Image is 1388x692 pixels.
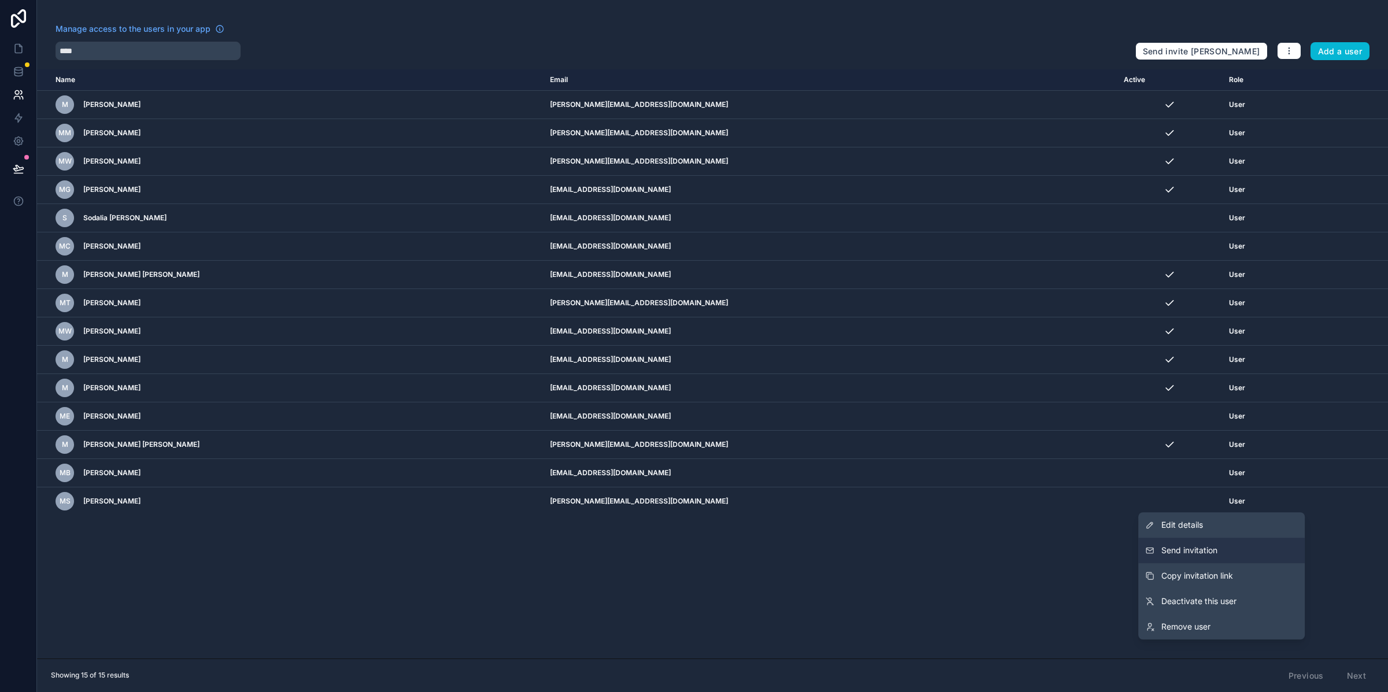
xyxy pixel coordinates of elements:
span: User [1229,185,1245,194]
span: [PERSON_NAME] [83,327,141,336]
span: User [1229,412,1245,421]
th: Active [1117,69,1222,91]
span: User [1229,497,1245,506]
span: [PERSON_NAME] [83,298,141,308]
td: [PERSON_NAME][EMAIL_ADDRESS][DOMAIN_NAME] [543,431,1117,459]
span: Showing 15 of 15 results [51,671,129,680]
span: User [1229,440,1245,449]
th: Email [543,69,1117,91]
span: Sodalia [PERSON_NAME] [83,213,167,223]
span: User [1229,128,1245,138]
span: User [1229,157,1245,166]
td: [PERSON_NAME][EMAIL_ADDRESS][DOMAIN_NAME] [543,487,1117,516]
span: [PERSON_NAME] [83,355,141,364]
span: User [1229,327,1245,336]
span: [PERSON_NAME] [83,185,141,194]
span: [PERSON_NAME] [83,497,141,506]
button: Send invitation [1138,538,1305,563]
span: MG [59,185,71,194]
span: M [62,440,68,449]
td: [EMAIL_ADDRESS][DOMAIN_NAME] [543,204,1117,232]
span: [PERSON_NAME] [83,468,141,478]
td: [EMAIL_ADDRESS][DOMAIN_NAME] [543,374,1117,402]
span: M [62,270,68,279]
td: [PERSON_NAME][EMAIL_ADDRESS][DOMAIN_NAME] [543,289,1117,317]
span: [PERSON_NAME] [83,383,141,393]
span: ME [60,412,70,421]
span: User [1229,213,1245,223]
span: MW [58,327,72,336]
span: MB [60,468,71,478]
td: [PERSON_NAME][EMAIL_ADDRESS][DOMAIN_NAME] [543,91,1117,119]
div: scrollable content [37,69,1388,658]
td: [EMAIL_ADDRESS][DOMAIN_NAME] [543,176,1117,204]
td: [PERSON_NAME][EMAIL_ADDRESS][DOMAIN_NAME] [543,147,1117,176]
span: [PERSON_NAME] [83,242,141,251]
span: User [1229,298,1245,308]
span: M [62,100,68,109]
td: [EMAIL_ADDRESS][DOMAIN_NAME] [543,346,1117,374]
a: Remove user [1138,614,1305,639]
span: [PERSON_NAME] [83,100,141,109]
button: Add a user [1311,42,1370,61]
td: [EMAIL_ADDRESS][DOMAIN_NAME] [543,317,1117,346]
span: [PERSON_NAME] [83,412,141,421]
span: MS [60,497,71,506]
span: User [1229,270,1245,279]
td: [EMAIL_ADDRESS][DOMAIN_NAME] [543,261,1117,289]
span: [PERSON_NAME] [83,128,141,138]
span: MC [59,242,71,251]
span: Send invitation [1161,545,1217,556]
a: Manage access to the users in your app [56,23,224,35]
th: Role [1222,69,1312,91]
td: [EMAIL_ADDRESS][DOMAIN_NAME] [543,232,1117,261]
a: Edit details [1138,512,1305,538]
span: [PERSON_NAME] [PERSON_NAME] [83,270,200,279]
span: MW [58,157,72,166]
span: [PERSON_NAME] [83,157,141,166]
td: [EMAIL_ADDRESS][DOMAIN_NAME] [543,459,1117,487]
span: MM [58,128,71,138]
th: Name [37,69,543,91]
span: S [62,213,67,223]
a: Deactivate this user [1138,589,1305,614]
td: [PERSON_NAME][EMAIL_ADDRESS][DOMAIN_NAME] [543,119,1117,147]
span: Remove user [1161,621,1210,632]
span: User [1229,468,1245,478]
span: MT [60,298,71,308]
span: User [1229,383,1245,393]
span: M [62,355,68,364]
span: [PERSON_NAME] [PERSON_NAME] [83,440,200,449]
td: [EMAIL_ADDRESS][DOMAIN_NAME] [543,402,1117,431]
span: Deactivate this user [1161,595,1236,607]
span: User [1229,100,1245,109]
span: Edit details [1161,519,1203,531]
span: User [1229,355,1245,364]
span: M [62,383,68,393]
button: Send invite [PERSON_NAME] [1135,42,1268,61]
span: Manage access to the users in your app [56,23,211,35]
span: User [1229,242,1245,251]
span: Copy invitation link [1161,570,1233,582]
button: Copy invitation link [1138,563,1305,589]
